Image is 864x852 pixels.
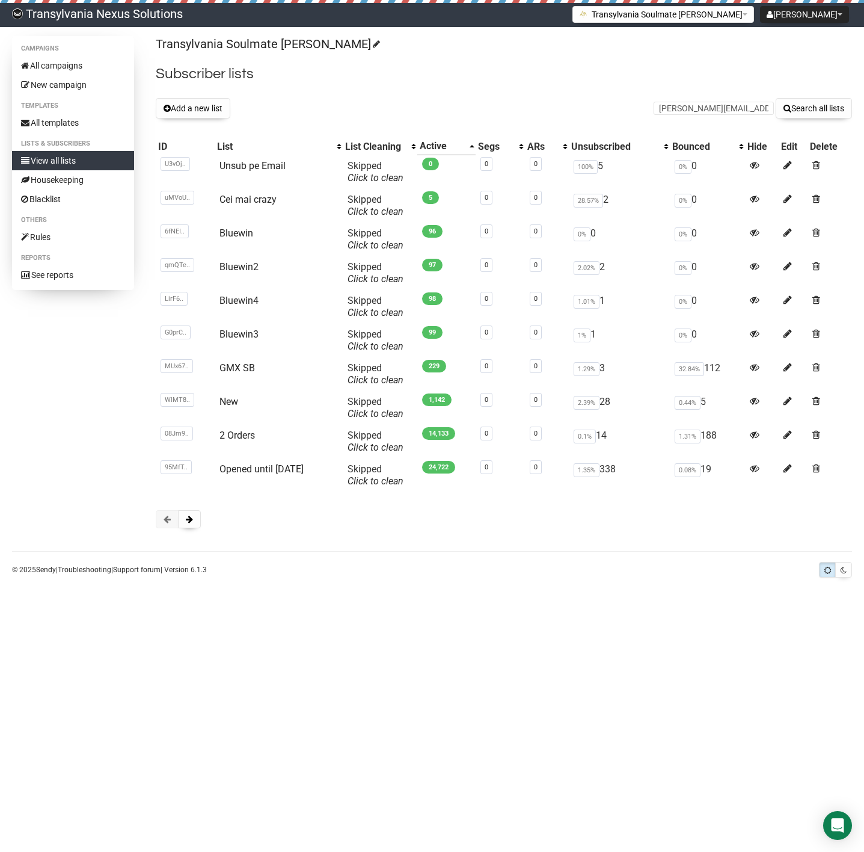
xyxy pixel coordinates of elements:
td: 0 [670,256,746,290]
div: List [217,141,331,153]
span: 0% [675,160,691,174]
a: 0 [534,362,538,370]
div: Active [420,140,464,152]
th: Active: Ascending sort applied, activate to apply a descending sort [417,138,476,155]
span: 1.29% [574,362,599,376]
li: Templates [12,99,134,113]
td: 0 [670,290,746,324]
span: Skipped [348,261,403,285]
td: 0 [670,189,746,223]
div: Edit [781,141,805,153]
a: Bluewin [219,227,253,239]
a: 0 [534,227,538,235]
a: Bluewin2 [219,261,259,273]
span: 98 [422,292,443,305]
div: Delete [810,141,850,153]
td: 19 [670,458,746,492]
td: 2 [569,256,670,290]
th: ARs: No sort applied, activate to apply an ascending sort [525,138,568,155]
span: 1.01% [574,295,599,309]
a: 0 [485,261,488,269]
td: 0 [670,223,746,256]
a: Housekeeping [12,170,134,190]
th: Hide: No sort applied, sorting is disabled [745,138,779,155]
div: Hide [747,141,776,153]
li: Lists & subscribers [12,137,134,151]
a: Blacklist [12,190,134,209]
span: 28.57% [574,194,603,208]
h2: Subscriber lists [156,63,852,85]
td: 3 [569,357,670,391]
td: 112 [670,357,746,391]
div: ID [158,141,212,153]
span: 6fNEI.. [161,224,189,238]
span: Skipped [348,362,403,386]
td: 338 [569,458,670,492]
span: 2.39% [574,396,599,410]
span: 97 [422,259,443,271]
span: 0% [675,261,691,275]
th: Bounced: No sort applied, activate to apply an ascending sort [670,138,746,155]
a: 0 [534,160,538,168]
span: 96 [422,225,443,238]
a: New [219,396,238,407]
span: 1.35% [574,463,599,477]
a: Click to clean [348,475,403,487]
a: Cei mai crazy [219,194,277,205]
a: 0 [485,329,488,336]
span: 2.02% [574,261,599,275]
a: 0 [534,329,538,336]
td: 28 [569,391,670,425]
a: View all lists [12,151,134,170]
a: Opened until [DATE] [219,463,304,475]
span: 0% [574,227,590,241]
a: 0 [534,261,538,269]
a: Bluewin3 [219,329,259,340]
a: Unsub pe Email [219,160,286,171]
span: Skipped [348,227,403,251]
a: Transylvania Soulmate [PERSON_NAME] [156,37,378,51]
button: Search all lists [776,98,852,119]
span: uMVoU.. [161,191,194,205]
span: Skipped [348,194,403,217]
button: Transylvania Soulmate [PERSON_NAME] [572,6,754,23]
span: Skipped [348,295,403,318]
span: qmQTe.. [161,258,194,272]
th: Edit: No sort applied, sorting is disabled [779,138,807,155]
a: Sendy [36,566,56,574]
span: 0 [422,158,439,170]
td: 0 [569,223,670,256]
a: Click to clean [348,239,403,251]
span: Skipped [348,396,403,419]
a: GMX SB [219,362,255,374]
span: 0% [675,194,691,208]
th: List Cleaning: No sort applied, activate to apply an ascending sort [343,138,417,155]
td: 0 [670,155,746,189]
span: 14,133 [422,427,455,440]
a: Support forum [113,566,161,574]
a: 0 [534,396,538,404]
a: Rules [12,227,134,247]
a: New campaign [12,75,134,94]
div: Bounced [672,141,734,153]
li: Others [12,213,134,227]
span: MUx67.. [161,359,193,373]
button: Add a new list [156,98,230,119]
a: Click to clean [348,408,403,419]
a: 0 [485,396,488,404]
a: Troubleshooting [58,566,111,574]
span: G0prC.. [161,326,191,339]
th: Delete: No sort applied, sorting is disabled [807,138,852,155]
th: Segs: No sort applied, activate to apply an ascending sort [476,138,525,155]
span: WlMT8.. [161,393,194,407]
img: 1.png [579,9,589,19]
div: ARs [527,141,556,153]
td: 1 [569,324,670,357]
td: 1 [569,290,670,324]
div: Open Intercom Messenger [823,811,852,840]
td: 188 [670,425,746,458]
li: Reports [12,251,134,265]
span: 32.84% [675,362,704,376]
a: 0 [534,430,538,437]
a: 0 [534,463,538,471]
